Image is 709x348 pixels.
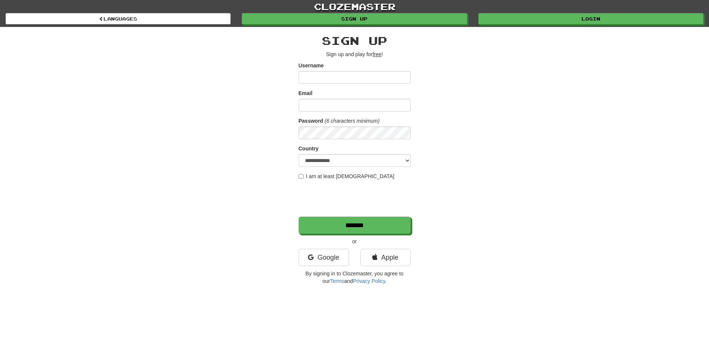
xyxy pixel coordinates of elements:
[373,51,382,57] u: free
[299,184,412,213] iframe: reCAPTCHA
[299,34,411,47] h2: Sign up
[478,13,703,24] a: Login
[299,62,324,69] label: Username
[299,51,411,58] p: Sign up and play for !
[299,238,411,245] p: or
[299,173,395,180] label: I am at least [DEMOGRAPHIC_DATA]
[299,270,411,285] p: By signing in to Clozemaster, you agree to our and .
[330,278,344,284] a: Terms
[299,174,303,179] input: I am at least [DEMOGRAPHIC_DATA]
[360,249,411,266] a: Apple
[325,118,380,124] em: (6 characters minimum)
[353,278,385,284] a: Privacy Policy
[299,117,323,125] label: Password
[6,13,231,24] a: Languages
[299,145,319,152] label: Country
[299,89,312,97] label: Email
[242,13,467,24] a: Sign up
[299,249,349,266] a: Google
